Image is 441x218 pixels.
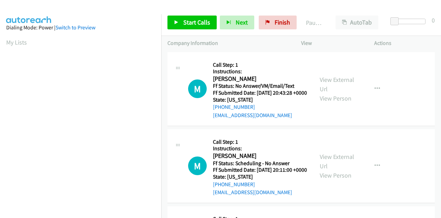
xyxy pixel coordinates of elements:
[188,79,207,98] h1: M
[432,16,435,25] div: 0
[336,16,378,29] button: AutoTab
[213,83,307,89] h5: Ff Status: No Answer/VM/Email/Text
[6,38,27,46] a: My Lists
[306,18,323,27] p: Paused
[167,16,217,29] a: Start Calls
[55,24,95,31] a: Switch to Preview
[213,189,292,196] a: [EMAIL_ADDRESS][DOMAIN_NAME]
[394,19,425,24] div: Delay between calls (in seconds)
[213,96,307,103] h5: State: [US_STATE]
[220,16,254,29] button: Next
[236,18,248,26] span: Next
[275,18,290,26] span: Finish
[188,79,207,98] div: The call is yet to be attempted
[320,153,354,170] a: View External Url
[213,89,307,96] h5: Ff Submitted Date: [DATE] 20:43:28 +0000
[213,104,255,110] a: [PHONE_NUMBER]
[213,139,307,145] h5: Call Step: 1
[188,157,207,175] div: The call is yet to be attempted
[301,39,362,47] p: View
[320,171,351,179] a: View Person
[167,39,289,47] p: Company Information
[183,18,210,26] span: Start Calls
[259,16,297,29] a: Finish
[188,157,207,175] h1: M
[213,181,255,188] a: [PHONE_NUMBER]
[213,152,305,160] h2: [PERSON_NAME]
[213,167,307,173] h5: Ff Submitted Date: [DATE] 20:11:00 +0000
[213,75,305,83] h2: [PERSON_NAME]
[213,160,307,167] h5: Ff Status: Scheduling - No Answer
[213,68,307,75] h5: Instructions:
[213,145,307,152] h5: Instructions:
[374,39,435,47] p: Actions
[213,61,307,68] h5: Call Step: 1
[320,76,354,93] a: View External Url
[213,112,292,119] a: [EMAIL_ADDRESS][DOMAIN_NAME]
[6,23,155,32] div: Dialing Mode: Power |
[213,173,307,180] h5: State: [US_STATE]
[320,94,351,102] a: View Person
